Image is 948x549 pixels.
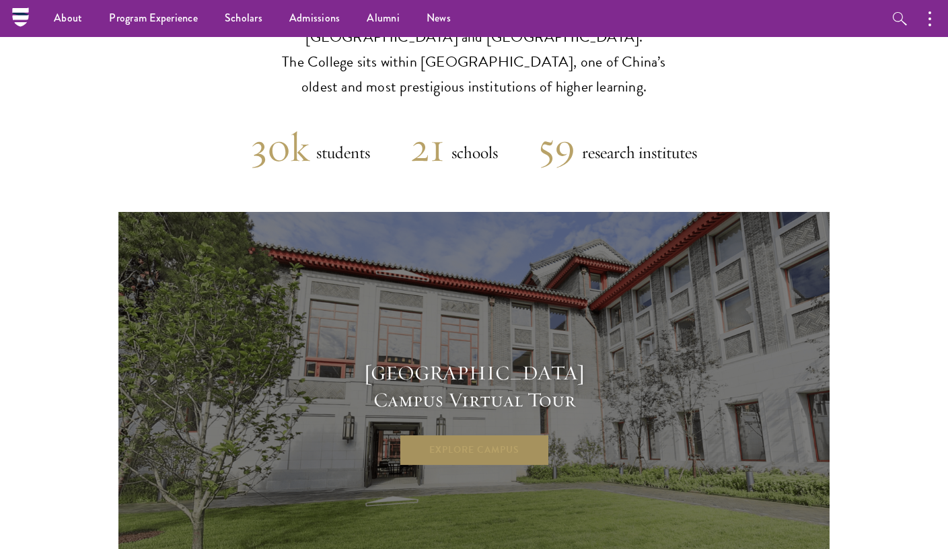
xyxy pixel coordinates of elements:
[575,139,697,166] h5: research institutes
[538,123,575,172] h2: 59
[410,123,445,172] h2: 21
[445,139,498,166] h5: schools
[399,434,550,466] a: Explore Campus
[340,360,609,414] h4: [GEOGRAPHIC_DATA] Campus Virtual Tour
[309,139,370,166] h5: students
[251,123,309,172] h2: 30k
